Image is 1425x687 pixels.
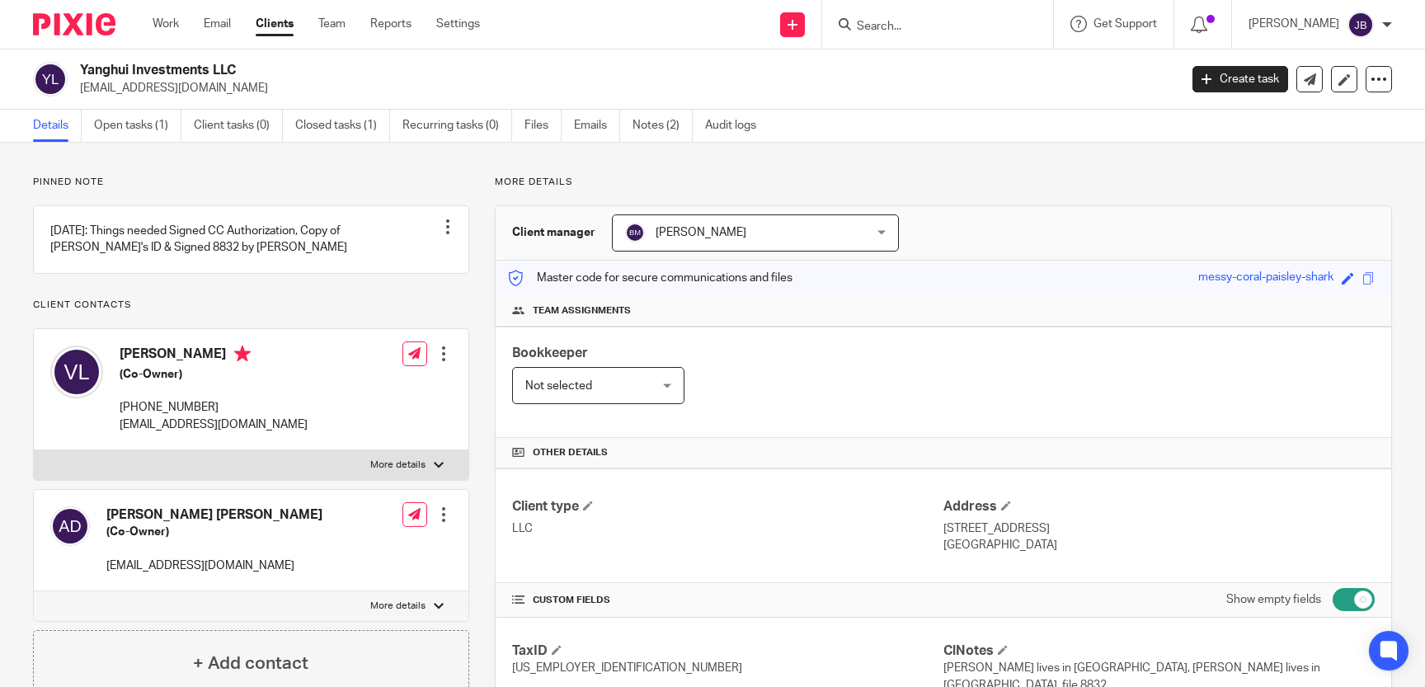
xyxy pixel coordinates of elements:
a: Client tasks (0) [194,110,283,142]
h2: Yanghui Investments LLC [80,62,950,79]
img: svg%3E [33,62,68,96]
span: [US_EMPLOYER_IDENTIFICATION_NUMBER] [512,662,742,674]
h4: TaxID [512,642,943,660]
h4: Client type [512,498,943,515]
h4: CUSTOM FIELDS [512,594,943,607]
p: [EMAIL_ADDRESS][DOMAIN_NAME] [106,558,322,574]
span: Not selected [525,380,592,392]
p: Pinned note [33,176,469,189]
h5: (Co-Owner) [106,524,322,540]
p: [EMAIL_ADDRESS][DOMAIN_NAME] [80,80,1168,96]
p: [PERSON_NAME] [1249,16,1339,32]
p: Client contacts [33,299,469,312]
a: Team [318,16,346,32]
p: [GEOGRAPHIC_DATA] [943,537,1375,553]
a: Emails [574,110,620,142]
img: svg%3E [1347,12,1374,38]
h4: Address [943,498,1375,515]
a: Closed tasks (1) [295,110,390,142]
p: [EMAIL_ADDRESS][DOMAIN_NAME] [120,416,308,433]
h4: [PERSON_NAME] [120,346,308,366]
a: Recurring tasks (0) [402,110,512,142]
p: More details [370,600,426,613]
a: Notes (2) [633,110,693,142]
a: Files [524,110,562,142]
input: Search [855,20,1004,35]
i: Primary [234,346,251,362]
p: Master code for secure communications and files [508,270,792,286]
a: Details [33,110,82,142]
h4: [PERSON_NAME] [PERSON_NAME] [106,506,322,524]
h3: Client manager [512,224,595,241]
h4: + Add contact [193,651,308,676]
span: Get Support [1093,18,1157,30]
a: Settings [436,16,480,32]
a: Reports [370,16,412,32]
a: Open tasks (1) [94,110,181,142]
span: [PERSON_NAME] [656,227,746,238]
img: Pixie [33,13,115,35]
a: Email [204,16,231,32]
h5: (Co-Owner) [120,366,308,383]
p: [PHONE_NUMBER] [120,399,308,416]
a: Audit logs [705,110,769,142]
a: Clients [256,16,294,32]
a: Work [153,16,179,32]
img: svg%3E [625,223,645,242]
div: messy-coral-paisley-shark [1198,269,1333,288]
p: More details [495,176,1392,189]
span: Team assignments [533,304,631,318]
h4: ClNotes [943,642,1375,660]
span: Other details [533,446,608,459]
img: svg%3E [50,506,90,546]
a: Create task [1192,66,1288,92]
span: Bookkeeper [512,346,588,360]
label: Show empty fields [1226,591,1321,608]
p: [STREET_ADDRESS] [943,520,1375,537]
img: svg%3E [50,346,103,398]
p: More details [370,459,426,472]
p: LLC [512,520,943,537]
